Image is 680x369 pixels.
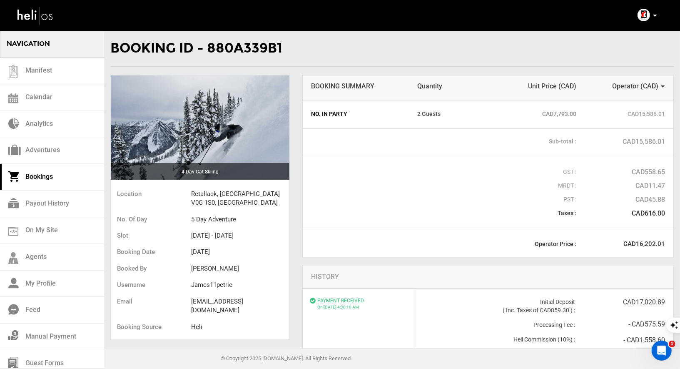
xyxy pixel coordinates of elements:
li: james11petrie [191,277,289,293]
li: Location [111,186,191,202]
li: [DATE] - [DATE] [191,228,289,244]
div: CAD15,586.01 [577,137,665,147]
div: Booking ID - 880A339B1 [110,30,674,67]
div: GST : [311,168,577,176]
li: Email [111,294,191,310]
div: - CAD575.59 [575,320,665,329]
div: - CAD1,558.60 [575,336,665,345]
div: Sub-total : [311,137,577,146]
div: CAD11.47 [577,181,665,191]
li: Heli [191,319,289,335]
abc: s [438,110,441,117]
li: Booked By [111,261,191,277]
li: [PERSON_NAME] [191,261,289,277]
div: PST : [311,195,577,203]
div: Processing Fee : [423,321,575,329]
img: on_my_site.svg [8,227,18,236]
li: Slot [111,228,191,244]
iframe: Intercom live chat [652,341,672,361]
li: [DATE] [191,244,289,260]
div: Heli Commission (10%) : [423,335,575,344]
span: CAD16,202.01 [577,240,665,249]
div: CAD558.65 [577,168,665,177]
div: MRDT : [311,181,577,190]
span: No. in Party [311,110,417,118]
span: Operator ( ) [612,82,658,90]
div: CAD17,020.89 [575,298,665,307]
span: 2 Guest [417,110,488,118]
div: Operator Price : [311,240,577,248]
span: CAD [643,82,656,90]
li: [EMAIL_ADDRESS][DOMAIN_NAME] [191,294,289,319]
img: calendar.svg [8,93,18,103]
span: CAD15,586.01 [577,110,665,118]
li: No. of Day [111,211,191,228]
div: Taxes : [311,209,577,217]
img: ef23dc4a46530461e2a918fa65ea7af0.png [638,9,650,21]
span: 4 Day Cat Skiing [182,169,219,175]
li: Booking Source [111,319,191,335]
img: images [111,75,289,180]
span: Unit Price (CAD) [488,82,577,91]
li: Booking Date [111,244,191,260]
div: CAD45.88 [577,195,665,205]
span: CAD7,793.00 [488,110,577,118]
div: CAD616.00 [577,209,665,218]
img: agents-icon.svg [8,252,18,264]
div: PAYMENT RECEIVED [317,297,406,310]
p: On [DATE] 4:30:10 AM [317,304,406,310]
img: heli-logo [17,5,54,27]
img: guest-list.svg [7,65,20,78]
li: Username [111,277,191,293]
div: Initial Deposit ( Inc. Taxes of CAD859.30 ) : [423,298,575,314]
li: 5 Day Adventure [191,211,289,228]
div: Quantity [417,82,488,91]
span: History [311,273,339,281]
li: Retallack, BC V0G 1S0, Canada [191,186,289,211]
div: Booking Summary [311,82,417,91]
